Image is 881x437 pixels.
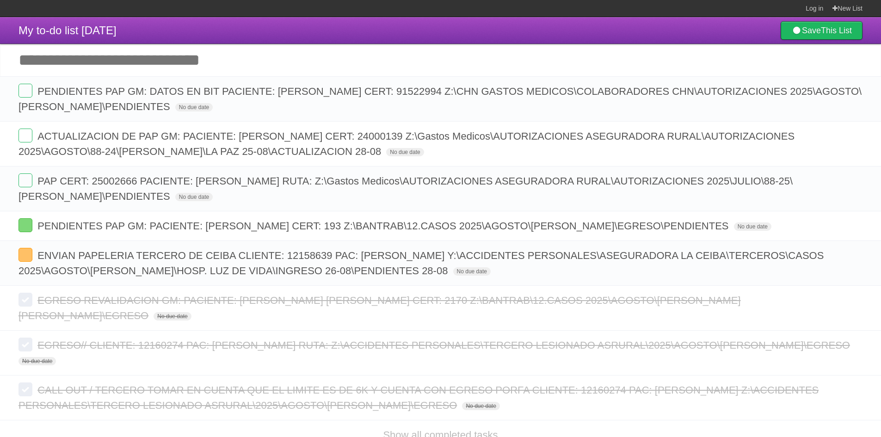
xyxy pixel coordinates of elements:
[18,129,32,142] label: Done
[37,220,731,232] span: PENDIENTES PAP GM: PACIENTE: [PERSON_NAME] CERT: 193 Z:\BANTRAB\12.CASOS 2025\AGOSTO\[PERSON_NAME...
[18,250,824,277] span: ENVIAN PAPELERIA TERCERO DE CEIBA CLIENTE: 12158639 PAC: [PERSON_NAME] Y:\ACCIDENTES PERSONALES\A...
[175,193,213,201] span: No due date
[462,402,499,410] span: No due date
[386,148,424,156] span: No due date
[821,26,852,35] b: This List
[18,173,32,187] label: Done
[18,130,795,157] span: ACTUALIZACION DE PAP GM: PACIENTE: [PERSON_NAME] CERT: 24000139 Z:\Gastos Medicos\AUTORIZACIONES ...
[154,312,191,320] span: No due date
[734,222,771,231] span: No due date
[18,382,32,396] label: Done
[175,103,213,111] span: No due date
[18,338,32,351] label: Done
[37,339,852,351] span: EGRESO// CLIENTE: 12160274 PAC: [PERSON_NAME] RUTA: Z:\ACCIDENTES PERSONALES\TERCERO LESIONADO AS...
[18,293,32,307] label: Done
[18,24,117,37] span: My to-do list [DATE]
[18,86,862,112] span: PENDIENTES PAP GM: DATOS EN BIT PACIENTE: [PERSON_NAME] CERT: 91522994 Z:\CHN GASTOS MEDICOS\COLA...
[18,218,32,232] label: Done
[18,295,741,321] span: EGRESO REVALIDACION GM: PACIENTE: [PERSON_NAME] [PERSON_NAME] CERT: 2170 Z:\BANTRAB\12.CASOS 2025...
[781,21,863,40] a: SaveThis List
[18,84,32,98] label: Done
[18,357,56,365] span: No due date
[18,175,793,202] span: PAP CERT: 25002666 PACIENTE: [PERSON_NAME] RUTA: Z:\Gastos Medicos\AUTORIZACIONES ASEGURADORA RUR...
[453,267,491,276] span: No due date
[18,384,819,411] span: CALL OUT / TERCERO TOMAR EN CUENTA QUE EL LIMITE ES DE 6K Y CUENTA CON EGRESO PORFA CLIENTE: 1216...
[18,248,32,262] label: Done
